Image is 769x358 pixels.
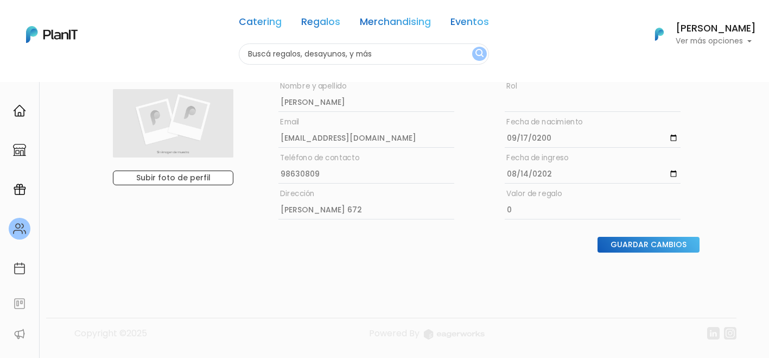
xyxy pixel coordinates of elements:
img: linkedin-cc7d2dbb1a16aff8e18f147ffe980d30ddd5d9e01409788280e63c91fc390ff4.svg [707,327,720,340]
p: Ver más opciones [676,37,756,45]
a: Merchandising [360,17,431,30]
a: Regalos [301,17,340,30]
img: calendar-87d922413cdce8b2cf7b7f5f62616a5cf9e4887200fb71536465627b3292af00.svg [13,262,26,275]
img: instagram-7ba2a2629254302ec2a9470e65da5de918c9f3c9a63008f8abed3140a32961bf.svg [724,327,736,340]
img: people-662611757002400ad9ed0e3c099ab2801c6687ba6c219adb57efc949bc21e19d.svg [13,222,26,235]
button: PlanIt Logo [PERSON_NAME] Ver más opciones [641,20,756,48]
input: Guardar Cambios [598,237,700,253]
p: Copyright ©2025 [74,327,147,348]
img: home-e721727adea9d79c4d83392d1f703f7f8bce08238fde08b1acbfd93340b81755.svg [13,104,26,117]
img: partners-52edf745621dab592f3b2c58e3bca9d71375a7ef29c3b500c9f145b62cc070d4.svg [13,328,26,341]
img: PlanIt Logo [26,26,78,43]
img: logo_eagerworks-044938b0bf012b96b195e05891a56339191180c2d98ce7df62ca656130a436fa.svg [424,329,485,340]
a: Catering [239,17,282,30]
a: Eventos [450,17,489,30]
span: translation missing: es.layouts.footer.powered_by [369,327,420,340]
img: marketplace-4ceaa7011d94191e9ded77b95e3339b90024bf715f7c57f8cf31f2d8c509eaba.svg [13,143,26,156]
input: Buscá regalos, desayunos, y más [239,43,489,65]
img: feedback-78b5a0c8f98aac82b08bfc38622c3050aee476f2c9584af64705fc4e61158814.svg [13,297,26,310]
div: ¿Necesitás ayuda? [56,10,156,32]
img: search_button-432b6d5273f82d61273b3651a40e1bd1b912527efae98b1b7a1b2c0702e16a8d.svg [475,49,484,59]
img: campaigns-02234683943229c281be62815700db0a1741e53638e28bf9629b52c665b00959.svg [13,183,26,196]
h6: [PERSON_NAME] [676,24,756,34]
img: planit_placeholder-9427b205c7ae5e9bf800e9d23d5b17a34c4c1a44177066c4629bad40f2d9547d.png [113,89,233,158]
img: PlanIt Logo [647,22,671,46]
a: Powered By [369,327,485,348]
